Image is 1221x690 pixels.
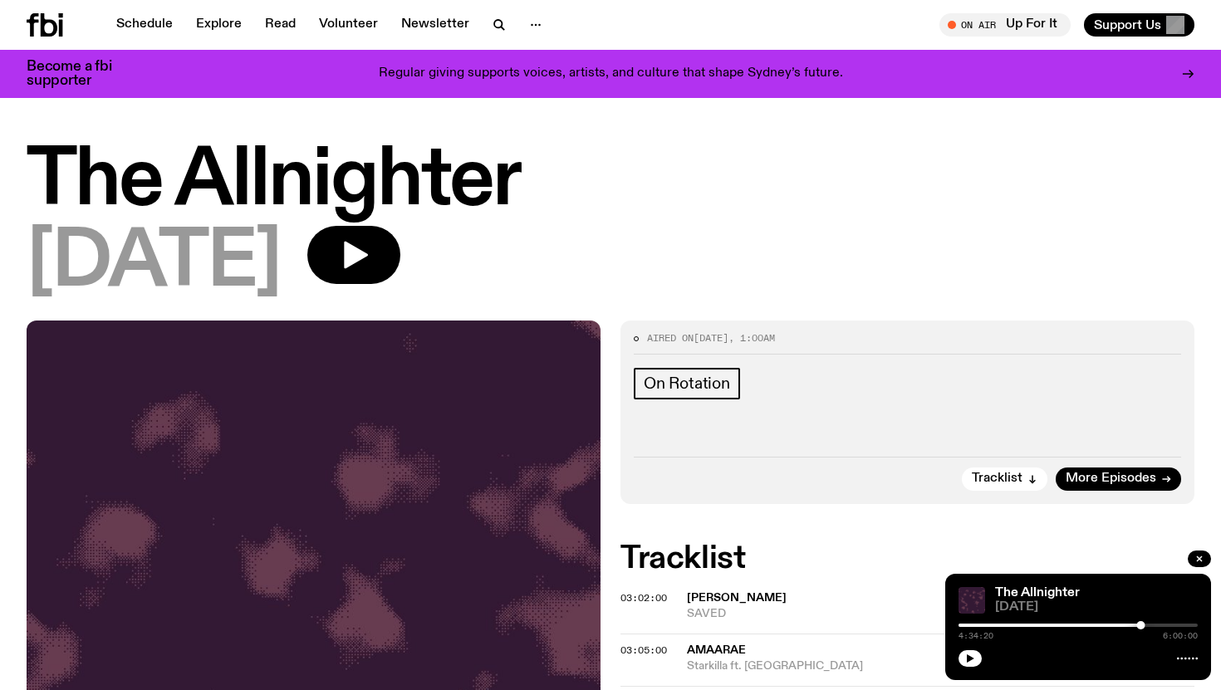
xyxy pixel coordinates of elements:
a: Newsletter [391,13,479,37]
span: Support Us [1094,17,1161,32]
h2: Tracklist [620,544,1194,574]
a: The Allnighter [995,586,1080,599]
button: 03:05:00 [620,646,667,655]
span: 4:34:20 [959,632,993,640]
span: [DATE] [995,601,1198,614]
span: [PERSON_NAME] [687,592,787,604]
span: Starkilla ft. [GEOGRAPHIC_DATA] [687,658,1194,674]
span: 6:00:00 [1163,632,1198,640]
span: SAVED [687,606,1049,622]
span: Aired on [647,331,694,345]
span: On Rotation [644,374,730,393]
span: 03:02:00 [620,591,667,604]
span: More Episodes [1066,472,1156,485]
p: Regular giving supports voices, artists, and culture that shape Sydney’s future. [379,66,843,81]
h3: Become a fbi supporter [27,60,133,88]
span: , 1:00am [728,331,775,345]
button: Tracklist [962,467,1047,491]
span: [DATE] [27,226,281,301]
span: 03:05:00 [620,644,667,657]
a: Read [255,13,306,37]
h1: The Allnighter [27,144,1194,219]
a: Volunteer [309,13,388,37]
a: Explore [186,13,252,37]
span: [DATE] [694,331,728,345]
a: On Rotation [634,368,740,399]
button: On AirUp For It [939,13,1071,37]
span: Amaarae [687,644,746,656]
button: Support Us [1084,13,1194,37]
span: Tracklist [972,472,1022,485]
button: 03:02:00 [620,594,667,603]
a: Schedule [106,13,183,37]
a: More Episodes [1056,467,1181,491]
